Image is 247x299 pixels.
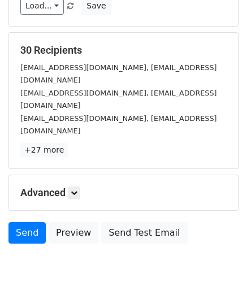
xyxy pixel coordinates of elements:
[190,245,247,299] div: Tiện ích trò chuyện
[8,222,46,244] a: Send
[20,114,216,136] small: [EMAIL_ADDRESS][DOMAIN_NAME], [EMAIL_ADDRESS][DOMAIN_NAME]
[190,245,247,299] iframe: Chat Widget
[101,222,187,244] a: Send Test Email
[20,187,227,199] h5: Advanced
[20,63,216,85] small: [EMAIL_ADDRESS][DOMAIN_NAME], [EMAIL_ADDRESS][DOMAIN_NAME]
[20,143,68,157] a: +27 more
[49,222,98,244] a: Preview
[20,44,227,57] h5: 30 Recipients
[20,89,216,110] small: [EMAIL_ADDRESS][DOMAIN_NAME], [EMAIL_ADDRESS][DOMAIN_NAME]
